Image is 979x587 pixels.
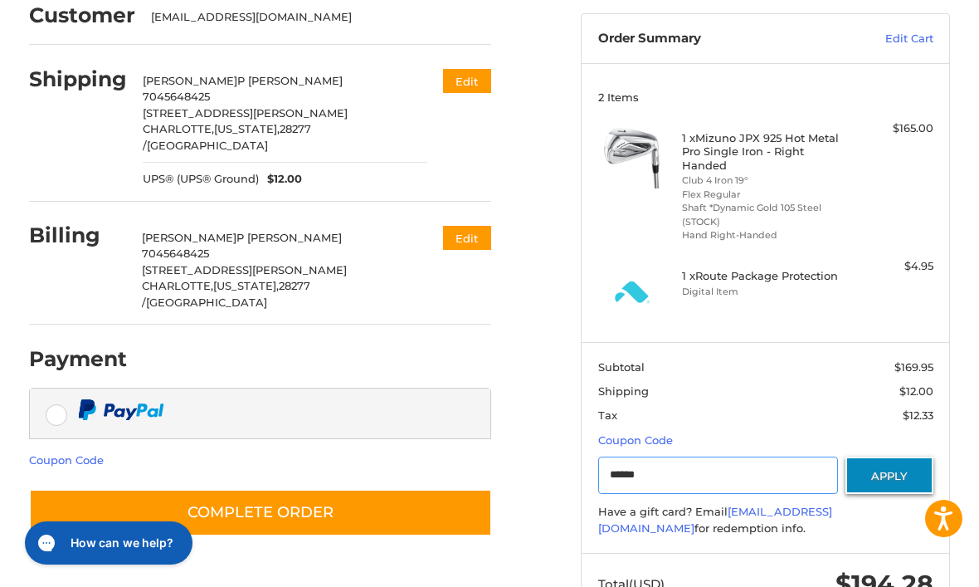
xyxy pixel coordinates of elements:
[29,346,127,372] h2: Payment
[143,106,348,120] span: [STREET_ADDRESS][PERSON_NAME]
[598,384,649,398] span: Shipping
[682,201,845,228] li: Shaft *Dynamic Gold 105 Steel (STOCK)
[682,269,845,282] h4: 1 x Route Package Protection
[903,408,933,422] span: $12.33
[142,263,347,276] span: [STREET_ADDRESS][PERSON_NAME]
[236,231,342,244] span: P [PERSON_NAME]
[214,122,280,135] span: [US_STATE],
[826,31,933,47] a: Edit Cart
[237,74,343,87] span: P [PERSON_NAME]
[682,285,845,299] li: Digital Item
[213,279,279,292] span: [US_STATE],
[142,247,209,260] span: 7045648425
[78,399,164,420] img: PayPal icon
[682,228,845,242] li: Hand Right-Handed
[147,139,268,152] span: [GEOGRAPHIC_DATA]
[598,90,933,104] h3: 2 Items
[598,408,617,422] span: Tax
[259,171,302,188] span: $12.00
[850,258,933,275] div: $4.95
[142,231,236,244] span: [PERSON_NAME]
[143,122,214,135] span: CHARLOTTE,
[143,74,237,87] span: [PERSON_NAME]
[29,223,126,248] h2: Billing
[29,489,492,536] button: Complete order
[443,226,491,250] button: Edit
[598,505,832,535] a: [EMAIL_ADDRESS][DOMAIN_NAME]
[682,131,845,172] h4: 1 x Mizuno JPX 925 Hot Metal Pro Single Iron - Right Handed
[143,90,210,103] span: 7045648425
[143,171,259,188] span: UPS® (UPS® Ground)
[17,516,197,570] iframe: Gorgias live chat messenger
[845,457,933,494] button: Apply
[682,174,845,188] li: Club 4 Iron 19°
[29,453,104,467] a: Coupon Code
[142,279,213,292] span: CHARLOTTE,
[146,296,267,309] span: [GEOGRAPHIC_DATA]
[443,69,491,93] button: Edit
[151,9,475,26] div: [EMAIL_ADDRESS][DOMAIN_NAME]
[143,122,311,152] span: 28277 /
[682,188,845,202] li: Flex Regular
[894,360,933,374] span: $169.95
[598,31,827,47] h3: Order Summary
[598,457,838,494] input: Gift Certificate or Coupon Code
[598,360,645,374] span: Subtotal
[142,279,310,309] span: 28277 /
[899,384,933,398] span: $12.00
[850,120,933,137] div: $165.00
[598,504,933,536] div: Have a gift card? Email for redemption info.
[598,433,673,447] a: Coupon Code
[29,66,127,92] h2: Shipping
[29,2,135,28] h2: Customer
